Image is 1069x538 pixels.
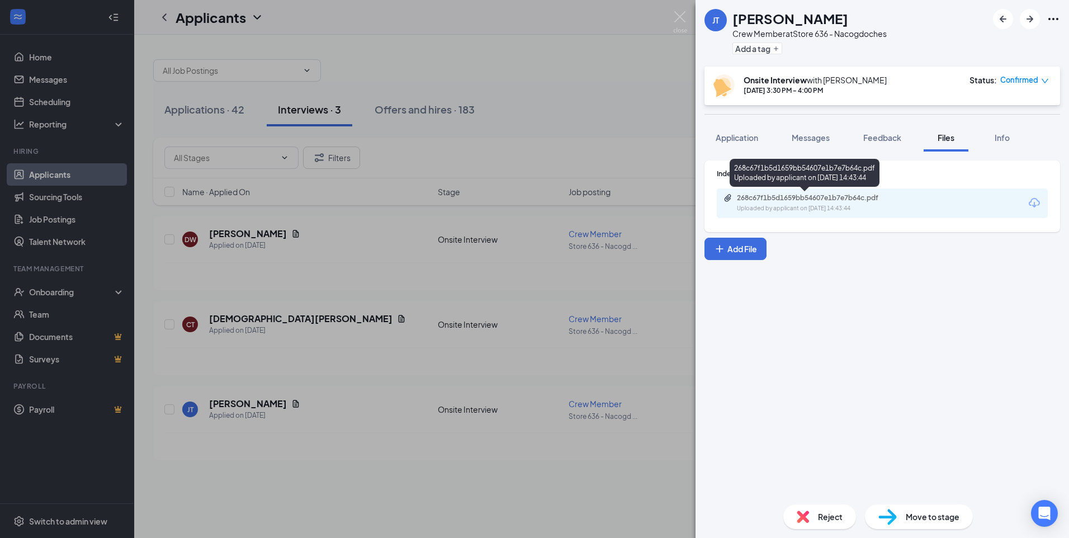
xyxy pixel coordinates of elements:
svg: ArrowLeftNew [996,12,1010,26]
svg: Download [1028,196,1041,210]
div: 268c67f1b5d1659bb54607e1b7e7b64c.pdf [737,194,893,202]
svg: Plus [773,45,779,52]
div: Open Intercom Messenger [1031,500,1058,527]
span: Confirmed [1000,74,1038,86]
div: Crew Member at Store 636 - Nacogdoches [732,28,887,39]
button: ArrowLeftNew [993,9,1013,29]
span: Messages [792,133,830,143]
span: Move to stage [906,511,959,523]
h1: [PERSON_NAME] [732,9,848,28]
a: Paperclip268c67f1b5d1659bb54607e1b7e7b64c.pdfUploaded by applicant on [DATE] 14:43:44 [723,194,905,213]
span: Files [938,133,954,143]
div: Indeed Resume [717,169,1048,178]
button: Add FilePlus [704,238,767,260]
svg: Plus [714,243,725,254]
span: Feedback [863,133,901,143]
button: PlusAdd a tag [732,43,782,54]
span: Info [995,133,1010,143]
div: [DATE] 3:30 PM - 4:00 PM [744,86,887,95]
span: down [1041,77,1049,85]
div: Status : [969,74,997,86]
div: JT [712,15,719,26]
div: with [PERSON_NAME] [744,74,887,86]
span: Application [716,133,758,143]
svg: ArrowRight [1023,12,1037,26]
svg: Ellipses [1047,12,1060,26]
svg: Paperclip [723,194,732,202]
button: ArrowRight [1020,9,1040,29]
div: Uploaded by applicant on [DATE] 14:43:44 [737,204,905,213]
b: Onsite Interview [744,75,807,85]
span: Reject [818,511,843,523]
div: 268c67f1b5d1659bb54607e1b7e7b64c.pdf Uploaded by applicant on [DATE] 14:43:44 [730,159,879,187]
